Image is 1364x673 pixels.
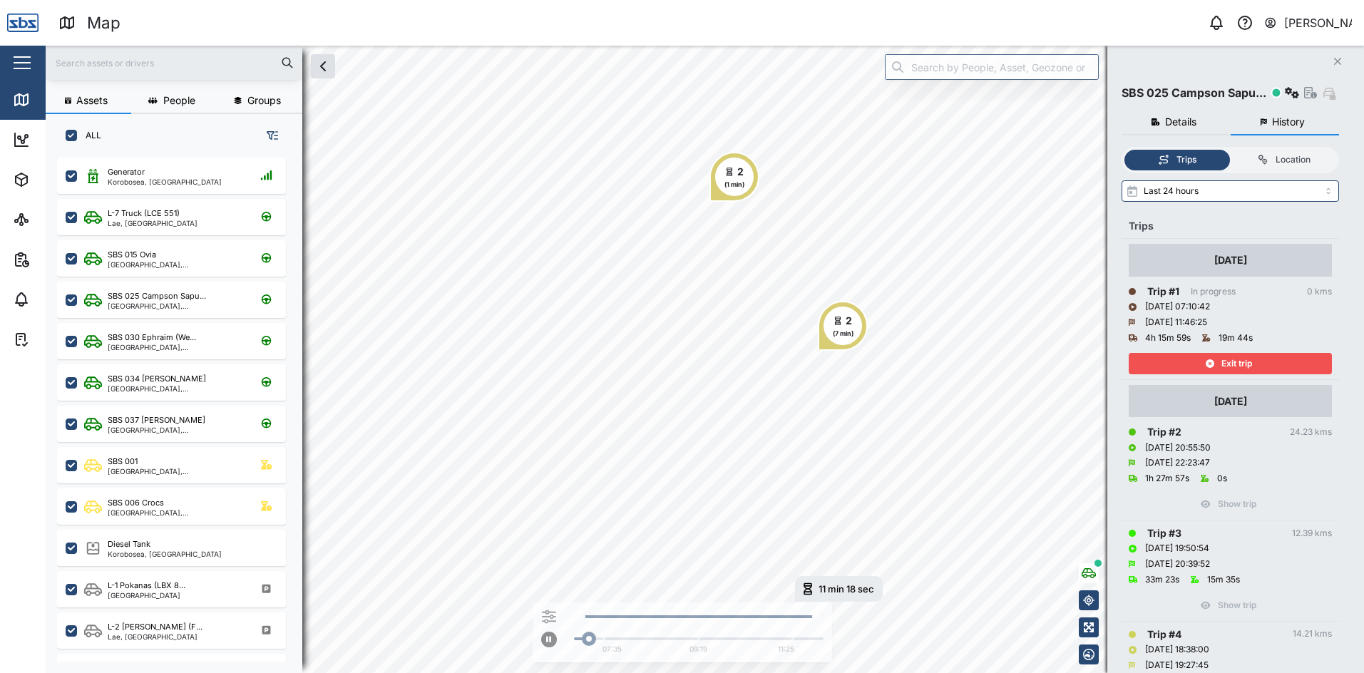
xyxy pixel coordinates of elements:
div: Lae, [GEOGRAPHIC_DATA] [108,633,202,640]
div: [GEOGRAPHIC_DATA], [GEOGRAPHIC_DATA] [108,302,244,309]
div: Map marker [818,301,868,351]
div: [GEOGRAPHIC_DATA] [108,592,185,599]
div: SBS 015 Ovia [108,249,156,261]
div: Reports [37,252,86,267]
div: (7 min) [833,329,853,339]
span: People [163,96,195,106]
div: Map [37,92,69,108]
div: [DATE] 11:46:25 [1145,316,1207,329]
div: SBS 037 [PERSON_NAME] [108,414,205,426]
div: Korobosea, [GEOGRAPHIC_DATA] [108,550,222,558]
div: 33m 23s [1145,573,1179,587]
div: 1h 27m 57s [1145,472,1189,486]
div: [GEOGRAPHIC_DATA], [GEOGRAPHIC_DATA] [108,385,244,392]
div: Alarms [37,292,81,307]
div: 11:25 [778,644,794,655]
div: 12.39 kms [1292,527,1332,540]
div: 07:35 [602,644,622,655]
div: [GEOGRAPHIC_DATA], [GEOGRAPHIC_DATA] [108,261,244,268]
div: Tasks [37,332,76,347]
input: Search by People, Asset, Geozone or Place [885,54,1099,80]
div: grid [57,153,302,662]
div: [DATE] [1214,252,1247,268]
label: ALL [77,130,101,141]
div: 4h 15m 59s [1145,332,1191,345]
div: In progress [1191,285,1236,299]
div: SBS 034 [PERSON_NAME] [108,373,206,385]
div: Map [87,11,120,36]
div: [PERSON_NAME] [1284,14,1353,32]
div: Trip # 3 [1147,525,1181,541]
span: Groups [247,96,281,106]
div: 2 [846,313,852,329]
div: Trips [1176,153,1196,167]
div: Map marker [795,576,883,602]
div: Trips [1129,218,1332,234]
div: [GEOGRAPHIC_DATA], [GEOGRAPHIC_DATA] [108,468,244,475]
span: Exit trip [1221,354,1252,374]
div: SBS 025 Campson Sapu... [108,290,206,302]
button: Exit trip [1129,353,1332,374]
input: Select range [1122,180,1339,202]
div: [DATE] 20:39:52 [1145,558,1210,571]
input: Search assets or drivers [54,52,294,73]
div: 24.23 kms [1290,426,1332,439]
div: Sites [37,212,71,227]
div: SBS 025 Campson Sapu... [1122,84,1266,102]
div: SBS 006 Crocs [108,497,164,509]
div: 0 kms [1307,285,1332,299]
div: [DATE] [1214,394,1247,409]
div: Diesel Tank [108,538,150,550]
div: SBS 001 [108,456,138,468]
div: 19m 44s [1219,332,1253,345]
div: [GEOGRAPHIC_DATA], [GEOGRAPHIC_DATA] [108,344,244,351]
span: Assets [76,96,108,106]
div: Map marker [709,152,759,202]
div: [DATE] 19:27:45 [1145,659,1209,672]
div: Assets [37,172,81,187]
button: [PERSON_NAME] [1263,13,1353,33]
span: Details [1165,117,1196,127]
div: 2 [737,164,744,180]
div: [DATE] 22:23:47 [1145,456,1210,470]
div: [DATE] 07:10:42 [1145,300,1210,314]
div: SBS 030 Ephraim (We... [108,332,196,344]
div: [DATE] 19:50:54 [1145,542,1209,555]
canvas: Map [46,46,1364,673]
div: 09:19 [689,644,707,655]
div: Generator [108,166,145,178]
div: 0s [1217,472,1227,486]
div: Trip # 2 [1147,424,1181,440]
div: L-1 Pokanas (LBX 8... [108,580,185,592]
div: Korobosea, [GEOGRAPHIC_DATA] [108,178,222,185]
div: Trip # 4 [1147,627,1181,642]
div: Dashboard [37,132,101,148]
div: L-7 Truck (LCE 551) [108,207,180,220]
div: Location [1276,153,1311,167]
img: Main Logo [7,7,39,38]
div: L-2 [PERSON_NAME] (F... [108,621,202,633]
span: History [1272,117,1305,127]
div: 14.21 kms [1293,627,1332,641]
div: 15m 35s [1207,573,1240,587]
div: [GEOGRAPHIC_DATA], [GEOGRAPHIC_DATA] [108,509,244,516]
div: (1 min) [724,180,744,190]
div: [GEOGRAPHIC_DATA], [GEOGRAPHIC_DATA] [108,426,244,433]
div: [DATE] 18:38:00 [1145,643,1209,657]
div: [DATE] 20:55:50 [1145,441,1211,455]
div: 11 min 18 sec [819,585,874,594]
div: Trip # 1 [1147,284,1179,299]
div: Lae, [GEOGRAPHIC_DATA] [108,220,198,227]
